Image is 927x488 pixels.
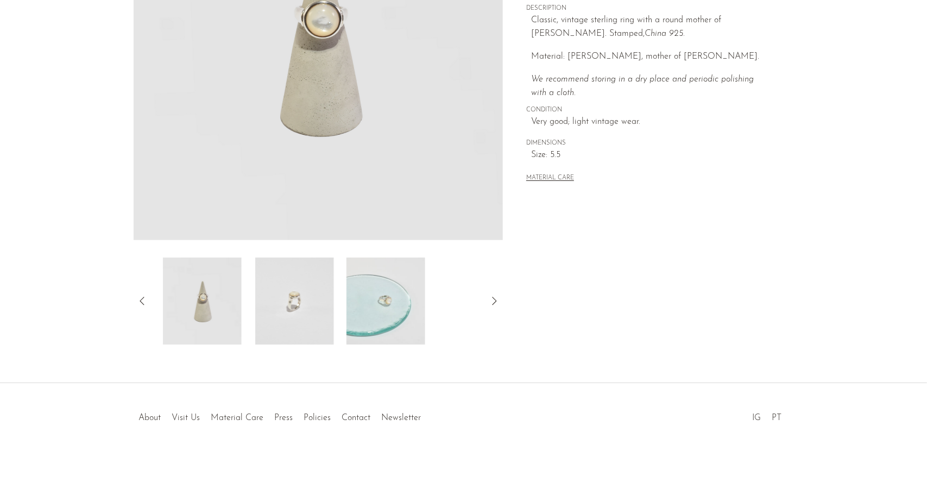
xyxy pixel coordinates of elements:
[139,414,161,422] a: About
[772,414,781,422] a: PT
[304,414,331,422] a: Policies
[752,414,761,422] a: IG
[346,258,425,345] img: Round Mother of Pearl Ring
[531,148,771,162] span: Size: 5.5
[531,50,771,64] p: Material: [PERSON_NAME], mother of [PERSON_NAME].
[531,14,771,41] p: Classic, vintage sterling ring with a round mother of [PERSON_NAME]. Stamped,
[342,414,371,422] a: Contact
[526,4,771,14] span: DESCRIPTION
[526,174,574,183] button: MATERIAL CARE
[172,414,200,422] a: Visit Us
[255,258,333,345] img: Round Mother of Pearl Ring
[747,405,787,426] ul: Social Medias
[163,258,242,345] img: Round Mother of Pearl Ring
[645,29,685,38] em: China 925.
[526,105,771,115] span: CONDITION
[211,414,264,422] a: Material Care
[531,115,771,129] span: Very good; light vintage wear.
[531,75,754,98] i: We recommend storing in a dry place and periodic polishing with a cloth.
[526,139,771,148] span: DIMENSIONS
[134,405,427,426] ul: Quick links
[275,414,293,422] a: Press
